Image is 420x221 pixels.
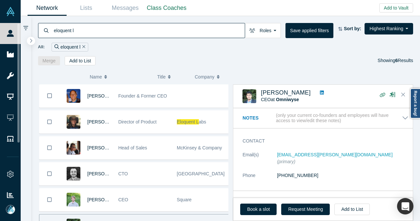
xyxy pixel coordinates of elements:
[378,56,413,65] div: Showing
[39,84,60,107] button: Bookmark
[277,173,318,178] a: [PHONE_NUMBER]
[334,204,370,215] button: Add to List
[195,70,215,84] span: Company
[53,23,245,38] input: Search by name, title, company, summary, expertise, investment criteria or topics of focus
[67,0,106,16] a: Lists
[395,58,413,63] span: Results
[39,111,60,133] button: Bookmark
[242,151,277,172] dt: Email(s)
[90,70,150,84] button: Name
[379,3,413,12] button: Add to Vault
[90,70,102,84] span: Name
[38,56,60,65] button: Merge
[87,93,125,99] a: [PERSON_NAME]
[118,119,157,124] span: Director of Product
[199,119,206,124] span: abs
[177,197,192,202] span: Square
[242,138,399,144] h3: Contact
[118,93,167,99] span: Founder & Former CEO
[87,197,125,202] a: [PERSON_NAME]
[240,204,277,215] a: Book a slot
[281,204,330,215] button: Request Meeting
[106,0,145,16] a: Messages
[38,44,45,50] span: All:
[245,23,281,38] button: Roles
[52,43,88,52] div: eloquent l
[276,113,402,124] p: (only your current co-founders and employees will have access to view/edit these notes)
[285,23,333,38] button: Save applied filters
[344,26,361,31] strong: Sort by:
[261,97,299,102] span: CEO at
[261,89,311,96] a: [PERSON_NAME]
[39,163,60,185] button: Bookmark
[87,119,125,124] a: [PERSON_NAME]
[177,119,199,124] span: Eloquent L
[6,7,15,16] img: Alchemist Vault Logo
[242,172,277,186] dt: Phone
[28,0,67,16] a: Network
[276,97,299,102] a: Omniwyse
[177,171,225,176] span: [GEOGRAPHIC_DATA]
[410,88,420,119] a: Report a bug!
[157,70,188,84] button: Title
[118,145,147,150] span: Head of Sales
[67,89,80,103] img: Noah Eisner's Profile Image
[87,145,125,150] a: [PERSON_NAME]
[157,70,166,84] span: Title
[118,171,128,176] span: CTO
[398,90,408,100] button: Close
[277,152,392,157] a: [EMAIL_ADDRESS][PERSON_NAME][DOMAIN_NAME]
[39,188,60,211] button: Bookmark
[67,141,80,155] img: Brandon Maddick's Profile Image
[195,70,226,84] button: Company
[177,145,222,150] span: McKinsey & Company
[242,115,275,122] h3: Notes
[80,43,85,51] button: Remove Filter
[395,58,398,63] strong: 6
[277,159,295,164] span: (primary)
[65,56,95,65] button: Add to List
[67,167,80,181] img: Keenon Werling's Profile Image
[242,89,256,103] img: Arun Balakrishnan's Profile Image
[6,205,15,214] img: Mia Scott's Account
[67,193,80,207] img: Gabor Angeli's Profile Image
[145,0,189,16] a: Class Coaches
[118,197,128,202] span: CEO
[39,137,60,159] button: Bookmark
[87,171,125,176] a: [PERSON_NAME]
[67,115,80,129] img: Joshua Issler's Profile Image
[242,113,409,124] button: Notes (only your current co-founders and employees will have access to view/edit these notes)
[365,23,413,34] button: Highest Ranking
